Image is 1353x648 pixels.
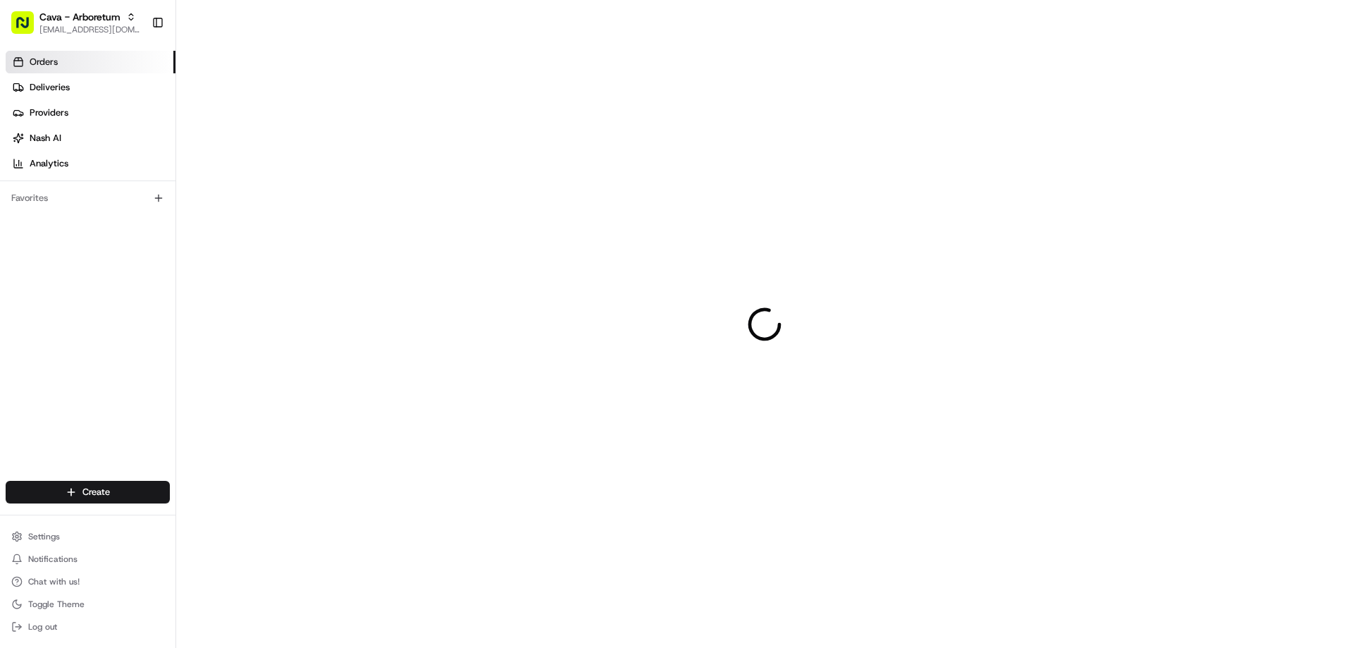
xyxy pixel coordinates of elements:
button: Chat with us! [6,572,170,592]
span: Notifications [28,554,78,565]
a: Powered byPylon [99,349,171,360]
span: Nash AI [30,132,61,145]
a: 💻API Documentation [113,310,232,335]
button: Create [6,481,170,503]
span: Orders [30,56,58,68]
button: Log out [6,617,170,637]
button: Cava - Arboretum[EMAIL_ADDRESS][DOMAIN_NAME] [6,6,146,39]
div: Favorites [6,187,170,209]
input: Clear [37,91,233,106]
button: [EMAIL_ADDRESS][DOMAIN_NAME] [39,24,140,35]
img: 5e9a9d7314ff4150bce227a61376b483.jpg [30,135,55,160]
span: Deliveries [30,81,70,94]
a: Analytics [6,152,175,175]
div: 📗 [14,317,25,328]
button: Start new chat [240,139,257,156]
span: Analytics [30,157,68,170]
span: [DATE] [125,219,154,230]
a: Providers [6,102,175,124]
p: Welcome 👋 [14,56,257,79]
span: Toggle Theme [28,599,85,610]
img: Wisdom Oko [14,243,37,271]
span: API Documentation [133,315,226,329]
a: Deliveries [6,76,175,99]
img: 1736555255976-a54dd68f-1ca7-489b-9aae-adbdc363a1c4 [28,257,39,269]
button: Settings [6,527,170,546]
span: Wisdom [PERSON_NAME] [44,257,150,268]
span: Knowledge Base [28,315,108,329]
span: [DATE] [161,257,190,268]
span: • [117,219,122,230]
div: We're available if you need us! [63,149,194,160]
img: 1736555255976-a54dd68f-1ca7-489b-9aae-adbdc363a1c4 [28,219,39,231]
button: See all [218,181,257,197]
button: Toggle Theme [6,594,170,614]
div: 💻 [119,317,130,328]
img: Liam S. [14,205,37,228]
span: Providers [30,106,68,119]
span: Create [82,486,110,499]
span: Chat with us! [28,576,80,587]
span: Log out [28,621,57,632]
button: Notifications [6,549,170,569]
div: Past conversations [14,183,94,195]
a: Nash AI [6,127,175,149]
div: Start new chat [63,135,231,149]
button: Cava - Arboretum [39,10,121,24]
a: Orders [6,51,175,73]
a: 📗Knowledge Base [8,310,113,335]
span: Settings [28,531,60,542]
span: Pylon [140,350,171,360]
img: Nash [14,14,42,42]
span: [PERSON_NAME] [44,219,114,230]
img: 1736555255976-a54dd68f-1ca7-489b-9aae-adbdc363a1c4 [14,135,39,160]
span: • [153,257,158,268]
